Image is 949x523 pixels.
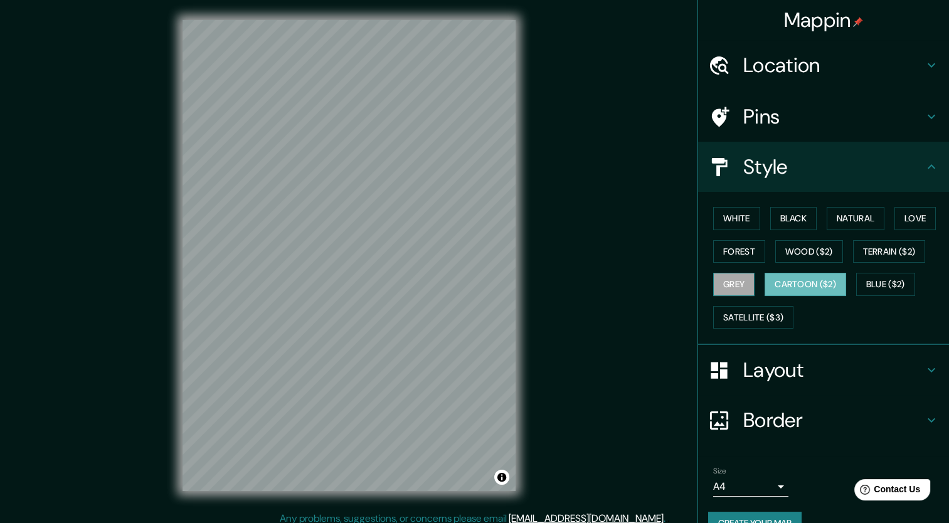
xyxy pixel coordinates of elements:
button: Satellite ($3) [713,306,793,329]
div: Location [698,40,949,90]
button: Cartoon ($2) [765,273,846,296]
iframe: Help widget launcher [837,474,935,509]
button: Toggle attribution [494,470,509,485]
button: Grey [713,273,755,296]
div: Pins [698,92,949,142]
h4: Style [743,154,924,179]
canvas: Map [183,20,516,491]
h4: Mappin [784,8,864,33]
button: Black [770,207,817,230]
div: Style [698,142,949,192]
button: Wood ($2) [775,240,843,263]
h4: Pins [743,104,924,129]
div: Layout [698,345,949,395]
h4: Location [743,53,924,78]
button: Love [894,207,936,230]
img: pin-icon.png [853,17,863,27]
h4: Layout [743,357,924,383]
h4: Border [743,408,924,433]
button: Natural [827,207,884,230]
button: White [713,207,760,230]
label: Size [713,466,726,477]
button: Forest [713,240,765,263]
button: Terrain ($2) [853,240,926,263]
div: A4 [713,477,788,497]
button: Blue ($2) [856,273,915,296]
div: Border [698,395,949,445]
